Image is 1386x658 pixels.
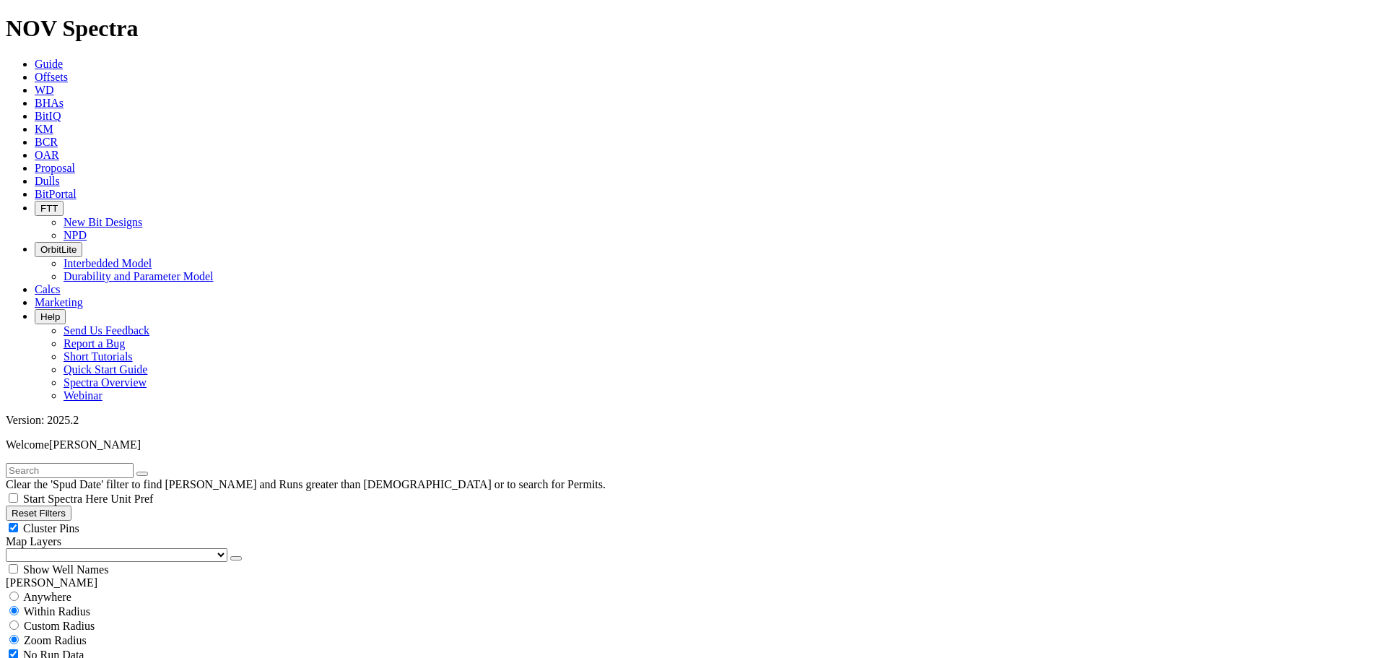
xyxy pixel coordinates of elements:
a: Webinar [64,389,103,402]
a: Marketing [35,296,83,308]
a: WD [35,84,54,96]
span: Help [40,311,60,322]
span: Unit Pref [110,493,153,505]
button: Reset Filters [6,506,71,521]
a: Interbedded Model [64,257,152,269]
span: OrbitLite [40,244,77,255]
a: KM [35,123,53,135]
span: Show Well Names [23,563,108,576]
a: Short Tutorials [64,350,133,363]
h1: NOV Spectra [6,15,1380,42]
span: FTT [40,203,58,214]
span: Anywhere [23,591,71,603]
button: Help [35,309,66,324]
span: [PERSON_NAME] [49,438,141,451]
a: BitPortal [35,188,77,200]
a: Offsets [35,71,68,83]
span: Zoom Radius [24,634,87,646]
span: Start Spectra Here [23,493,108,505]
a: BHAs [35,97,64,109]
input: Search [6,463,134,478]
a: New Bit Designs [64,216,142,228]
div: Version: 2025.2 [6,414,1380,427]
a: Send Us Feedback [64,324,149,337]
button: OrbitLite [35,242,82,257]
a: Spectra Overview [64,376,147,389]
p: Welcome [6,438,1380,451]
span: Map Layers [6,535,61,547]
div: [PERSON_NAME] [6,576,1380,589]
a: Guide [35,58,63,70]
a: Dulls [35,175,60,187]
span: Cluster Pins [23,522,79,534]
input: Start Spectra Here [9,493,18,503]
a: Calcs [35,283,61,295]
span: Within Radius [24,605,90,618]
a: Report a Bug [64,337,125,350]
button: FTT [35,201,64,216]
a: NPD [64,229,87,241]
a: BitIQ [35,110,61,122]
a: OAR [35,149,59,161]
a: Proposal [35,162,75,174]
a: Durability and Parameter Model [64,270,214,282]
a: Quick Start Guide [64,363,147,376]
a: BCR [35,136,58,148]
span: Custom Radius [24,620,95,632]
span: Clear the 'Spud Date' filter to find [PERSON_NAME] and Runs greater than [DEMOGRAPHIC_DATA] or to... [6,478,606,490]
